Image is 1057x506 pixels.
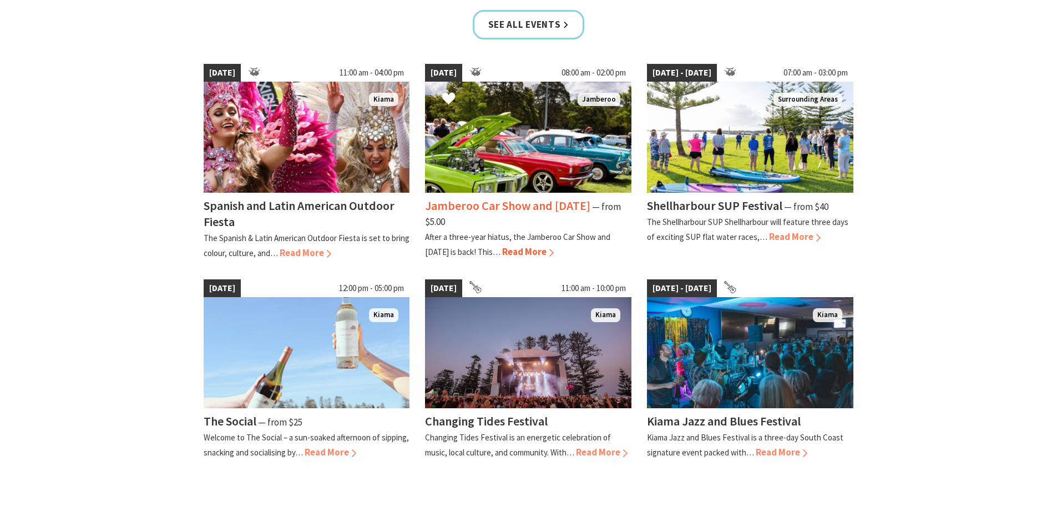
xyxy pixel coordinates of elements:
[204,64,241,82] span: [DATE]
[204,432,409,458] p: Welcome to The Social – a sun-soaked afternoon of sipping, snacking and socialising by…
[204,279,410,460] a: [DATE] 12:00 pm - 05:00 pm The Social Kiama The Social ⁠— from $25 Welcome to The Social – a sun-...
[473,10,585,39] a: See all Events
[647,432,843,458] p: Kiama Jazz and Blues Festival is a three-day South Coast signature event packed with…
[425,232,610,257] p: After a three-year hiatus, the Jamberoo Car Show and [DATE] is back! This…
[773,93,842,107] span: Surrounding Areas
[369,308,398,322] span: Kiama
[204,233,409,258] p: The Spanish & Latin American Outdoor Fiesta is set to bring colour, culture, and…
[502,246,554,258] span: Read More
[369,93,398,107] span: Kiama
[556,279,631,297] span: 11:00 am - 10:00 pm
[204,279,241,297] span: [DATE]
[425,64,462,82] span: [DATE]
[813,308,842,322] span: Kiama
[425,198,590,213] h4: Jamberoo Car Show and [DATE]
[576,446,628,458] span: Read More
[556,64,631,82] span: 08:00 am - 02:00 pm
[204,198,395,229] h4: Spanish and Latin American Outdoor Fiesta
[778,64,853,82] span: 07:00 am - 03:00 pm
[578,93,620,107] span: Jamberoo
[305,446,356,458] span: Read More
[647,217,848,242] p: The Shellharbour SUP Shellharbour will feature three days of exciting SUP flat water races,…
[280,247,331,259] span: Read More
[425,297,631,408] img: Changing Tides Main Stage
[591,308,620,322] span: Kiama
[647,297,853,408] img: Kiama Bowling Club
[204,297,410,408] img: The Social
[431,81,467,118] button: Click to Favourite Jamberoo Car Show and Family Day
[425,432,611,458] p: Changing Tides Festival is an energetic celebration of music, local culture, and community. With…
[647,82,853,193] img: Jodie Edwards Welcome to Country
[756,446,807,458] span: Read More
[258,416,302,428] span: ⁠— from $25
[784,201,828,213] span: ⁠— from $40
[647,279,717,297] span: [DATE] - [DATE]
[769,231,821,243] span: Read More
[647,198,782,213] h4: Shellharbour SUP Festival
[647,64,853,260] a: [DATE] - [DATE] 07:00 am - 03:00 pm Jodie Edwards Welcome to Country Surrounding Areas Shellharbo...
[204,82,410,193] img: Dancers in jewelled pink and silver costumes with feathers, holding their hands up while smiling
[425,64,631,260] a: [DATE] 08:00 am - 02:00 pm Jamberoo Car Show Jamberoo Jamberoo Car Show and [DATE] ⁠— from $5.00 ...
[204,64,410,260] a: [DATE] 11:00 am - 04:00 pm Dancers in jewelled pink and silver costumes with feathers, holding th...
[425,279,631,460] a: [DATE] 11:00 am - 10:00 pm Changing Tides Main Stage Kiama Changing Tides Festival Changing Tides...
[425,201,621,228] span: ⁠— from $5.00
[425,82,631,193] img: Jamberoo Car Show
[333,279,409,297] span: 12:00 pm - 05:00 pm
[647,279,853,460] a: [DATE] - [DATE] Kiama Bowling Club Kiama Kiama Jazz and Blues Festival Kiama Jazz and Blues Festi...
[425,413,548,429] h4: Changing Tides Festival
[204,413,256,429] h4: The Social
[334,64,409,82] span: 11:00 am - 04:00 pm
[647,64,717,82] span: [DATE] - [DATE]
[425,279,462,297] span: [DATE]
[647,413,801,429] h4: Kiama Jazz and Blues Festival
